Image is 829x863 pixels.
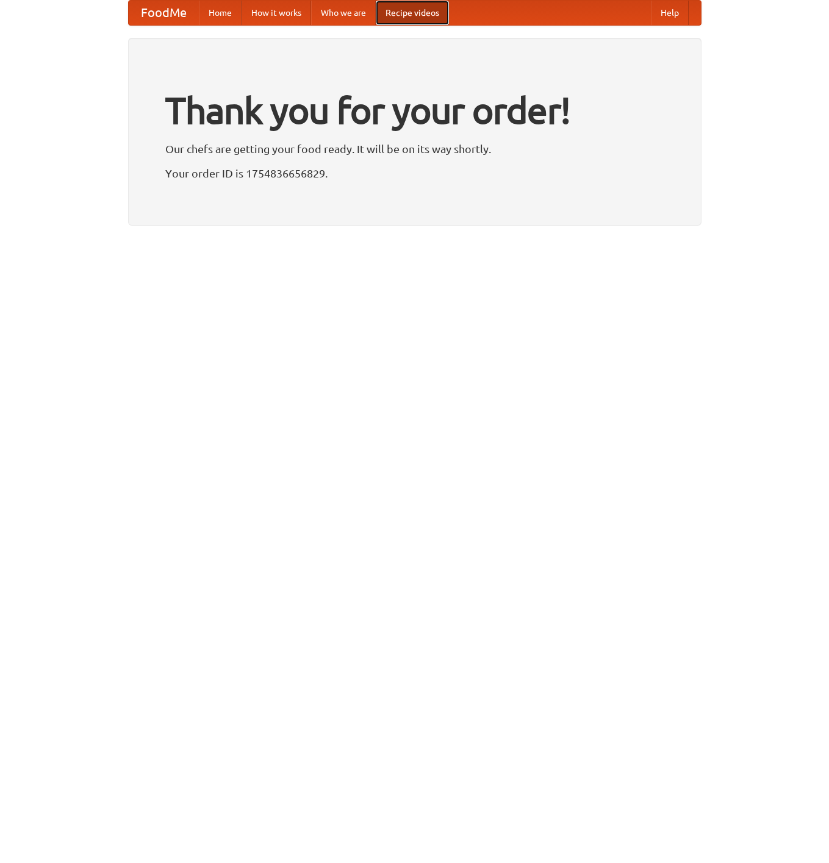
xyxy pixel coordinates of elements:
[242,1,311,25] a: How it works
[165,140,664,158] p: Our chefs are getting your food ready. It will be on its way shortly.
[311,1,376,25] a: Who we are
[651,1,689,25] a: Help
[129,1,199,25] a: FoodMe
[165,164,664,182] p: Your order ID is 1754836656829.
[165,81,664,140] h1: Thank you for your order!
[376,1,449,25] a: Recipe videos
[199,1,242,25] a: Home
